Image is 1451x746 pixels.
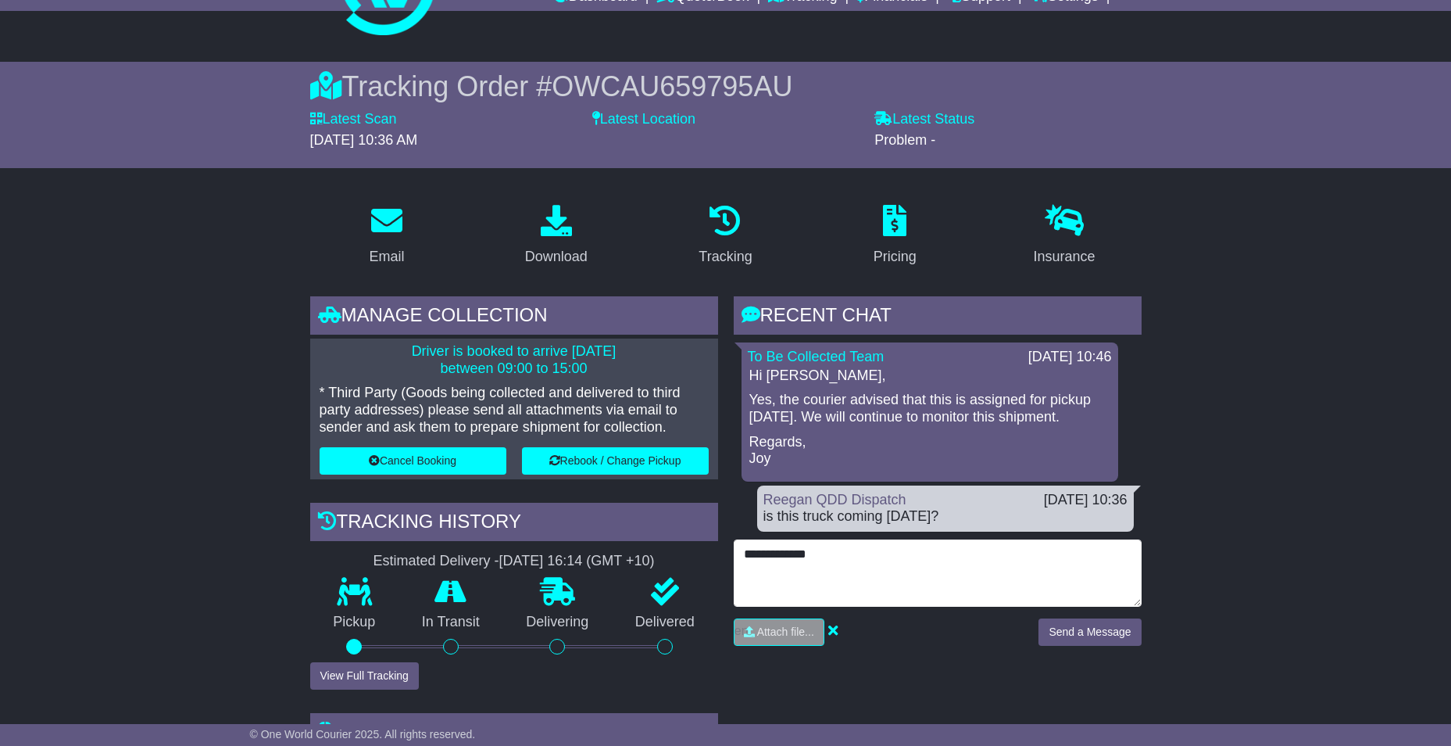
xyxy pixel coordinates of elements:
[310,70,1142,103] div: Tracking Order #
[874,246,917,267] div: Pricing
[522,447,709,475] button: Rebook / Change Pickup
[310,132,418,148] span: [DATE] 10:36 AM
[1034,246,1095,267] div: Insurance
[310,503,718,545] div: Tracking history
[592,111,695,128] label: Latest Location
[499,553,655,570] div: [DATE] 16:14 (GMT +10)
[749,434,1110,468] p: Regards, Joy
[699,246,752,267] div: Tracking
[515,199,598,273] a: Download
[310,614,399,631] p: Pickup
[359,199,414,273] a: Email
[612,614,718,631] p: Delivered
[874,111,974,128] label: Latest Status
[1038,619,1141,646] button: Send a Message
[748,349,885,364] a: To Be Collected Team
[310,662,419,690] button: View Full Tracking
[734,296,1142,339] div: RECENT CHAT
[320,385,709,436] p: * Third Party (Goods being collected and delivered to third party addresses) please send all atta...
[320,343,709,377] p: Driver is booked to arrive [DATE] between 09:00 to 15:00
[1028,349,1112,366] div: [DATE] 10:46
[763,508,1128,525] div: is this truck coming [DATE]?
[1044,492,1128,509] div: [DATE] 10:36
[398,614,503,631] p: In Transit
[749,392,1110,425] p: Yes, the courier advised that this is assigned for pickup [DATE]. We will continue to monitor thi...
[1024,199,1106,273] a: Insurance
[688,199,762,273] a: Tracking
[369,246,404,267] div: Email
[874,132,935,148] span: Problem -
[310,296,718,339] div: Manage collection
[250,728,476,741] span: © One World Courier 2025. All rights reserved.
[863,199,927,273] a: Pricing
[310,553,718,570] div: Estimated Delivery -
[503,614,613,631] p: Delivering
[552,70,792,102] span: OWCAU659795AU
[320,447,506,475] button: Cancel Booking
[525,246,588,267] div: Download
[763,492,906,507] a: Reegan QDD Dispatch
[749,368,1110,385] p: Hi [PERSON_NAME],
[310,111,397,128] label: Latest Scan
